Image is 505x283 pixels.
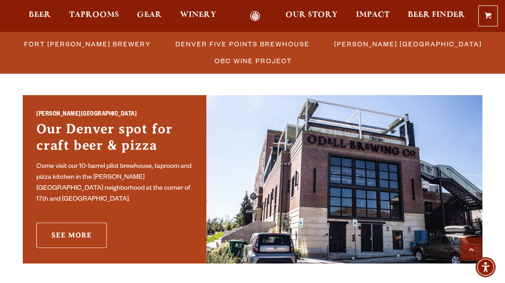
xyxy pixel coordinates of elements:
a: Fort [PERSON_NAME] Brewery [19,37,155,51]
span: Taprooms [69,11,119,19]
span: Fort [PERSON_NAME] Brewery [24,37,151,51]
span: Winery [180,11,216,19]
a: Beer [23,11,57,21]
h2: [PERSON_NAME][GEOGRAPHIC_DATA] [36,110,193,121]
a: [PERSON_NAME] [GEOGRAPHIC_DATA] [329,37,486,51]
div: Accessibility Menu [475,257,495,277]
a: Odell Home [238,11,272,21]
span: Beer [29,11,51,19]
a: Impact [350,11,395,21]
span: Our Story [285,11,338,19]
h3: Our Denver spot for craft beer & pizza [36,121,193,158]
span: Impact [356,11,390,19]
a: Our Story [280,11,344,21]
img: Sloan’s Lake Brewhouse' [206,95,482,263]
span: OBC Wine Project [215,54,292,67]
a: Scroll to top [460,238,482,260]
a: Taprooms [63,11,125,21]
a: OBC Wine Project [209,54,296,67]
span: [PERSON_NAME] [GEOGRAPHIC_DATA] [334,37,482,51]
a: Beer Finder [401,11,470,21]
a: See More [36,222,107,248]
a: Winery [174,11,222,21]
a: Gear [131,11,168,21]
span: Beer Finder [407,11,465,19]
span: Denver Five Points Brewhouse [175,37,310,51]
span: Gear [137,11,162,19]
p: Come visit our 10-barrel pilot brewhouse, taproom and pizza kitchen in the [PERSON_NAME][GEOGRAPH... [36,162,193,205]
a: Denver Five Points Brewhouse [170,37,314,51]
